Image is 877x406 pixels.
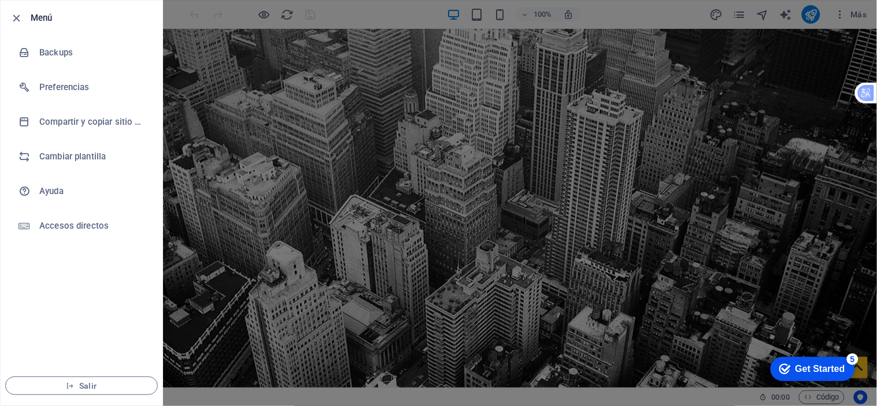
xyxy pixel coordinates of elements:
[9,6,94,30] div: Get Started 5 items remaining, 0% complete
[86,2,97,14] div: 5
[34,13,84,23] div: Get Started
[39,46,146,59] h6: Backups
[39,184,146,198] h6: Ayuda
[39,80,146,94] h6: Preferencias
[15,381,148,390] span: Salir
[39,219,146,233] h6: Accesos directos
[39,115,146,129] h6: Compartir y copiar sitio web
[5,377,158,395] button: Salir
[39,150,146,163] h6: Cambiar plantilla
[1,174,162,208] a: Ayuda
[31,11,153,25] h6: Menú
